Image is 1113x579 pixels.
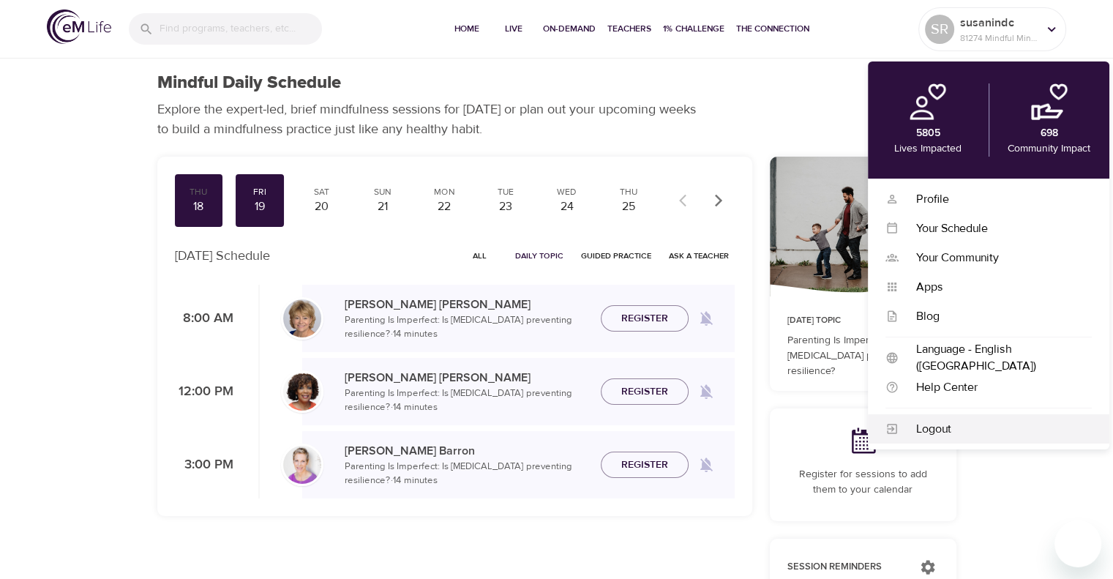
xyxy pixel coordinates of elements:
[894,141,962,157] p: Lives Impacted
[175,455,233,475] p: 3:00 PM
[899,220,1092,237] div: Your Schedule
[899,341,1092,375] div: Language - English ([GEOGRAPHIC_DATA])
[899,379,1092,396] div: Help Center
[610,198,647,215] div: 25
[575,244,657,267] button: Guided Practice
[303,198,340,215] div: 20
[610,186,647,198] div: Thu
[509,244,569,267] button: Daily Topic
[736,21,809,37] span: The Connection
[175,309,233,329] p: 8:00 AM
[457,244,503,267] button: All
[241,186,278,198] div: Fri
[899,191,1092,208] div: Profile
[364,186,401,198] div: Sun
[960,14,1038,31] p: susanindc
[899,308,1092,325] div: Blog
[487,198,524,215] div: 23
[663,21,724,37] span: 1% Challenge
[345,386,589,415] p: Parenting Is Imperfect: Is [MEDICAL_DATA] preventing resilience? · 14 minutes
[916,126,940,141] p: 5805
[345,369,589,386] p: [PERSON_NAME] [PERSON_NAME]
[283,446,321,484] img: kellyb.jpg
[345,296,589,313] p: [PERSON_NAME] [PERSON_NAME]
[899,279,1092,296] div: Apps
[581,249,651,263] span: Guided Practice
[910,83,946,120] img: personal.png
[47,10,111,44] img: logo
[345,442,589,460] p: [PERSON_NAME] Barron
[669,249,729,263] span: Ask a Teacher
[175,246,270,266] p: [DATE] Schedule
[787,333,939,379] p: Parenting Is Imperfect: Is [MEDICAL_DATA] preventing resilience?
[1054,520,1101,567] iframe: Button to launch messaging window
[899,250,1092,266] div: Your Community
[601,452,689,479] button: Register
[181,198,217,215] div: 18
[303,186,340,198] div: Sat
[426,198,462,215] div: 22
[364,198,401,215] div: 21
[449,21,484,37] span: Home
[1031,83,1068,120] img: community.png
[345,460,589,488] p: Parenting Is Imperfect: Is [MEDICAL_DATA] preventing resilience? · 14 minutes
[601,305,689,332] button: Register
[157,72,341,94] h1: Mindful Daily Schedule
[241,198,278,215] div: 19
[787,314,939,327] p: [DATE] Topic
[181,186,217,198] div: Thu
[787,560,905,575] p: Session Reminders
[689,447,724,482] span: Remind me when a class goes live every Friday at 3:00 PM
[601,378,689,406] button: Register
[462,249,498,263] span: All
[899,421,1092,438] div: Logout
[621,456,668,474] span: Register
[925,15,954,44] div: SR
[157,100,706,139] p: Explore the expert-led, brief mindfulness sessions for [DATE] or plan out your upcoming weeks to ...
[549,186,585,198] div: Wed
[515,249,563,263] span: Daily Topic
[549,198,585,215] div: 24
[607,21,651,37] span: Teachers
[689,374,724,409] span: Remind me when a class goes live every Friday at 12:00 PM
[1041,126,1058,141] p: 698
[283,299,321,337] img: Lisa_Wickham-min.jpg
[175,382,233,402] p: 12:00 PM
[1008,141,1090,157] p: Community Impact
[787,467,939,498] p: Register for sessions to add them to your calendar
[426,186,462,198] div: Mon
[621,383,668,401] span: Register
[487,186,524,198] div: Tue
[621,310,668,328] span: Register
[283,373,321,411] img: Janet_Jackson-min.jpg
[496,21,531,37] span: Live
[689,301,724,336] span: Remind me when a class goes live every Friday at 8:00 AM
[663,244,735,267] button: Ask a Teacher
[543,21,596,37] span: On-Demand
[345,313,589,342] p: Parenting Is Imperfect: Is [MEDICAL_DATA] preventing resilience? · 14 minutes
[160,13,322,45] input: Find programs, teachers, etc...
[960,31,1038,45] p: 81274 Mindful Minutes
